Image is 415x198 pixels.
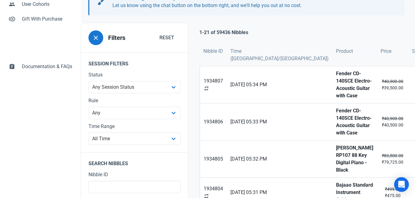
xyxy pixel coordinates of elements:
span: assignment [9,63,15,69]
p: 1-21 of 59436 Nibbles [199,29,248,36]
a: ₹40,900.00₹39,500.00 [377,66,408,103]
a: ₹83,500.00₹79,725.00 [377,141,408,177]
span: Gift With Purchase [22,15,72,23]
legend: Search Nibbles [81,152,188,171]
div: Open Intercom Messenger [394,177,409,192]
strong: Fender CD-140SCE Electro-Acoustic Guitar with Case [336,70,373,99]
a: 1934806 [200,103,227,140]
span: [DATE] 05:32 PM [230,155,329,163]
span: User Cohorts [22,1,72,8]
a: 1934805 [200,141,227,177]
span: close [92,34,100,41]
span: repeat [204,86,209,91]
span: [DATE] 05:33 PM [230,118,329,126]
label: Rule [88,97,181,104]
span: Documentation & FAQs [22,63,72,70]
small: ₹40,500.00 [381,115,405,128]
s: ₹499.00 [385,187,401,192]
a: [DATE] 05:34 PM [227,66,332,103]
s: ₹40,900.00 [382,116,403,121]
strong: [PERSON_NAME] RP107 88 Key Digital Piano - Black [336,144,373,174]
label: Nibble ID [88,171,181,178]
a: Fender CD-140SCE Electro-Acoustic Guitar with Case [332,66,377,103]
legend: Session Filters [81,52,188,71]
s: ₹83,500.00 [382,153,403,158]
span: [DATE] 05:34 PM [230,81,329,88]
small: ₹39,500.00 [381,78,405,91]
span: control_point_duplicate [9,15,15,21]
a: 1934807repeat [200,66,227,103]
small: ₹79,725.00 [381,153,405,165]
span: Nibble ID [203,48,223,55]
a: control_point_duplicateGift With Purchase [5,12,76,26]
span: Reset [159,34,174,41]
h3: Filters [108,34,125,41]
strong: Fender CD-140SCE Electro-Acoustic Guitar with Case [336,107,373,137]
span: Price [381,48,391,55]
a: [PERSON_NAME] RP107 88 Key Digital Piano - Black [332,141,377,177]
span: [DATE] 05:31 PM [230,189,329,196]
a: [DATE] 05:32 PM [227,141,332,177]
span: people [9,1,15,7]
button: close [88,30,103,45]
span: Time ([GEOGRAPHIC_DATA]/[GEOGRAPHIC_DATA]) [230,48,329,62]
span: Product [336,48,353,55]
a: [DATE] 05:33 PM [227,103,332,140]
s: ₹40,900.00 [382,79,403,84]
label: Time Range [88,123,181,130]
a: Fender CD-140SCE Electro-Acoustic Guitar with Case [332,103,377,140]
button: Reset [153,32,181,44]
label: Status [88,71,181,79]
a: ₹40,900.00₹40,500.00 [377,103,408,140]
a: assignmentDocumentation & FAQs [5,59,76,74]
